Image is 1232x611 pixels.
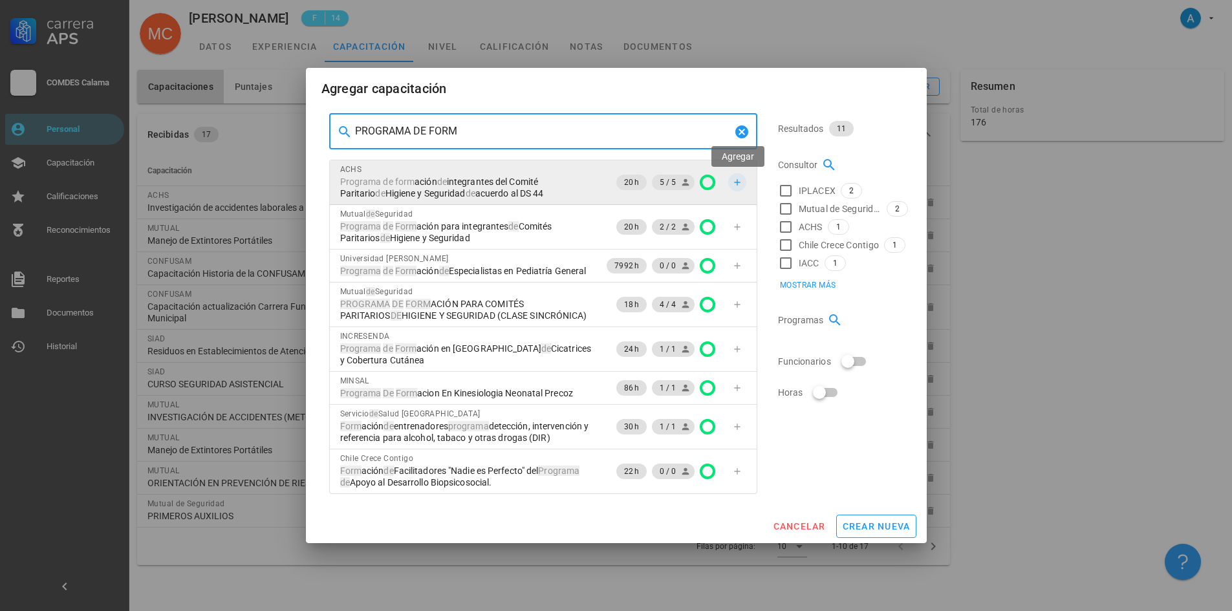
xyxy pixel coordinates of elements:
[366,287,375,296] mark: de
[384,421,393,431] mark: de
[383,388,393,398] mark: De
[660,419,687,434] span: 1 / 1
[437,177,447,187] mark: de
[396,388,417,398] mark: Form
[340,343,382,354] mark: Programa
[660,175,687,190] span: 5 / 5
[772,521,825,531] span: cancelar
[624,419,639,434] span: 30 h
[842,521,911,531] span: crear nueva
[340,221,382,231] mark: Programa
[375,188,385,198] mark: de
[340,265,587,277] span: ación Especialistas en Pediatría General
[392,299,403,309] mark: DE
[395,343,416,354] mark: Form
[778,149,903,180] div: Consultor
[614,258,639,273] span: 7992 h
[660,380,687,396] span: 1 / 1
[383,177,393,187] mark: de
[778,377,903,408] div: Horas
[340,299,391,309] mark: PROGRAMA
[895,202,900,216] span: 2
[660,341,687,357] span: 1 / 1
[369,409,378,418] mark: de
[833,256,838,270] span: 1
[892,238,897,252] span: 1
[383,221,393,231] mark: de
[849,184,854,198] span: 2
[340,388,382,398] mark: Programa
[340,254,449,263] span: Universidad [PERSON_NAME]
[767,515,830,538] button: cancelar
[405,299,431,309] mark: FORM
[340,176,594,199] span: ación integrantes del Comité Paritario Higiene y Seguridad acuerdo al DS 44
[799,257,819,270] span: IACC
[508,221,518,231] mark: de
[340,343,594,366] span: ación en [GEOGRAPHIC_DATA] Cicatrices y Cobertura Cutánea
[624,380,639,396] span: 86 h
[340,465,594,488] span: ación Facilitadores "Nadie es Perfecto" del Apoyo al Desarrollo Biopsicosocial.
[772,276,844,294] button: Mostrar más
[391,310,402,321] mark: DE
[340,298,594,321] span: ACIÓN PARA COMITÉS PARITARIOS HIGIENE Y SEGURIDAD (CLASE SINCRÓNICA)
[380,233,390,243] mark: de
[395,177,415,187] mark: form
[660,219,687,235] span: 2 / 2
[778,346,903,377] div: Funcionarios
[624,175,639,190] span: 20 h
[340,209,413,219] span: Mutual Seguridad
[321,78,447,99] div: Agregar capacitación
[340,477,350,488] mark: de
[340,421,362,431] mark: Form
[439,266,449,276] mark: de
[340,387,573,399] span: acion En Kinesiologia Neonatal Precoz
[383,343,393,354] mark: de
[340,266,382,276] mark: Programa
[624,341,639,357] span: 24 h
[340,454,414,463] span: Chile Crece Contigo
[340,466,362,476] mark: Form
[340,332,390,341] span: INCRESENDA
[340,177,382,187] mark: Programa
[779,281,836,290] span: Mostrar más
[624,297,639,312] span: 18 h
[799,184,836,197] span: IPLACEX
[340,220,594,244] span: ación para integrantes Comités Paritarios Higiene y Seguridad
[340,376,369,385] span: MINSAL
[778,305,903,336] div: Programas
[624,464,639,479] span: 22 h
[660,297,687,312] span: 4 / 4
[383,266,393,276] mark: de
[660,464,687,479] span: 0 / 0
[624,219,639,235] span: 20 h
[836,220,841,234] span: 1
[837,121,846,136] span: 11
[340,409,481,418] span: Servicio Salud [GEOGRAPHIC_DATA]
[366,209,375,219] mark: de
[541,343,551,354] mark: de
[799,220,823,233] span: ACHS
[340,287,413,296] span: Mutual Seguridad
[448,421,489,431] mark: programa
[355,121,731,142] input: Buscar capacitación…
[466,188,475,198] mark: de
[340,420,594,444] span: ación entrenadores detección, intervención y referencia para alcohol, tabaco y otras drogas (DIR)
[395,221,416,231] mark: Form
[660,258,687,273] span: 0 / 0
[734,124,750,140] button: Clear
[799,239,880,252] span: Chile Crece Contigo
[778,113,903,144] div: Resultados
[836,515,916,538] button: crear nueva
[538,466,579,476] mark: Programa
[384,466,393,476] mark: de
[395,266,416,276] mark: Form
[799,202,881,215] span: Mutual de Seguridad
[340,165,362,174] span: ACHS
